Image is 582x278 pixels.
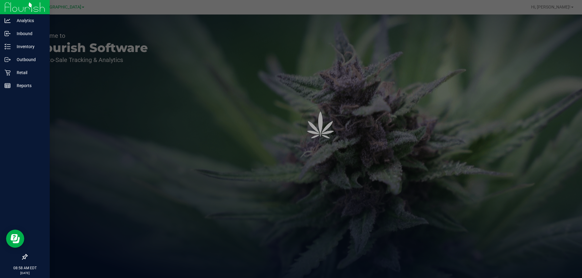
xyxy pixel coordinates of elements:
[5,83,11,89] inline-svg: Reports
[3,271,47,275] p: [DATE]
[5,70,11,76] inline-svg: Retail
[3,265,47,271] p: 08:58 AM EDT
[11,69,47,76] p: Retail
[11,56,47,63] p: Outbound
[11,17,47,24] p: Analytics
[11,82,47,89] p: Reports
[11,43,47,50] p: Inventory
[5,31,11,37] inline-svg: Inbound
[5,57,11,63] inline-svg: Outbound
[5,18,11,24] inline-svg: Analytics
[5,44,11,50] inline-svg: Inventory
[11,30,47,37] p: Inbound
[6,230,24,248] iframe: Resource center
